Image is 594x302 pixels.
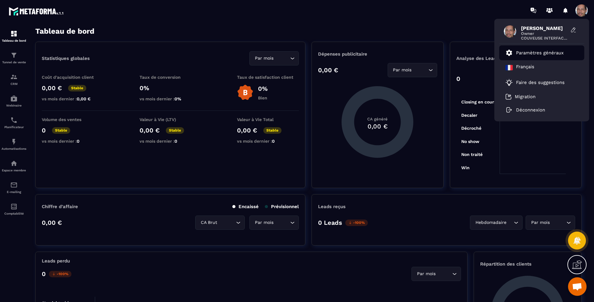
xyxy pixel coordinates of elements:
div: Search for option [470,216,523,230]
p: Volume des ventes [42,117,104,122]
p: 0 [42,270,46,278]
img: formation [10,30,18,37]
img: automations [10,160,18,167]
p: vs mois dernier : [42,96,104,101]
p: vs mois dernier : [237,139,299,144]
p: Statistiques globales [42,56,90,61]
p: 0,00 € [42,84,62,92]
span: Par mois [415,271,437,277]
p: Répartition des clients [480,261,575,267]
p: E-mailing [2,190,26,194]
tspan: Decaler [461,113,477,118]
p: Taux de satisfaction client [237,75,299,80]
p: vs mois dernier : [140,96,201,101]
span: 0 [77,139,80,144]
div: Search for option [195,216,245,230]
a: automationsautomationsEspace membre [2,155,26,177]
a: emailemailE-mailing [2,177,26,198]
p: 0 [42,127,46,134]
a: automationsautomationsAutomatisations [2,133,26,155]
p: Français [516,64,534,71]
a: Faire des suggestions [506,79,570,86]
tspan: Win [461,165,470,170]
p: 0,00 € [237,127,257,134]
span: Owner [521,31,567,36]
img: automations [10,138,18,145]
span: 0 [174,139,177,144]
div: Search for option [249,216,299,230]
img: scheduler [10,116,18,124]
input: Search for option [437,271,451,277]
input: Search for option [275,55,289,62]
p: 0 [456,75,460,82]
div: Search for option [388,63,437,77]
input: Search for option [508,219,512,226]
p: Encaissé [232,204,259,209]
p: Stable [166,127,184,134]
p: Faire des suggestions [516,80,565,85]
p: Chiffre d’affaire [42,204,78,209]
p: -100% [345,220,368,226]
p: Analyse des Leads [456,56,516,61]
a: formationformationTableau de bord [2,25,26,47]
p: Paramètres généraux [516,50,564,56]
p: Stable [68,85,86,91]
p: Migration [515,94,536,99]
p: Prévisionnel [265,204,299,209]
img: formation [10,73,18,81]
p: Leads reçus [318,204,346,209]
input: Search for option [275,219,289,226]
p: Comptabilité [2,212,26,215]
p: Espace membre [2,169,26,172]
img: b-badge-o.b3b20ee6.svg [237,84,253,101]
img: formation [10,52,18,59]
p: vs mois dernier : [42,139,104,144]
a: Paramètres généraux [506,49,564,57]
a: formationformationCRM [2,69,26,90]
a: automationsautomationsWebinaire [2,90,26,112]
span: CA Brut [199,219,218,226]
p: Dépenses publicitaire [318,51,437,57]
p: 0% [258,85,268,92]
p: 0,00 € [318,66,338,74]
h3: Tableau de bord [35,27,94,36]
p: Stable [52,127,70,134]
input: Search for option [413,67,427,73]
img: logo [9,6,64,17]
p: vs mois dernier : [140,139,201,144]
img: email [10,181,18,189]
tspan: No show [461,139,480,144]
a: accountantaccountantComptabilité [2,198,26,220]
span: 0 [272,139,275,144]
div: Search for option [526,216,575,230]
span: 0,00 € [77,96,91,101]
span: COUVEUSE INTERFACE - MAKING-ARTLIFE [521,36,567,40]
img: accountant [10,203,18,210]
img: automations [10,95,18,102]
p: Valeur à Vie Total [237,117,299,122]
span: Par mois [253,219,275,226]
span: Par mois [530,219,551,226]
tspan: Décroché [461,126,481,131]
p: 0 Leads [318,219,342,226]
p: Planificateur [2,125,26,129]
p: Tunnel de vente [2,61,26,64]
input: Search for option [551,219,565,226]
a: Migration [506,94,536,100]
p: Stable [263,127,282,134]
a: formationformationTunnel de vente [2,47,26,69]
p: Leads perdu [42,258,70,264]
span: Hebdomadaire [474,219,508,226]
span: Par mois [392,67,413,73]
a: Ouvrir le chat [568,277,587,296]
p: CRM [2,82,26,86]
p: Déconnexion [516,107,545,113]
p: Tableau de bord [2,39,26,42]
p: 0% [140,84,201,92]
p: Valeur à Vie (LTV) [140,117,201,122]
p: 0,00 € [42,219,62,226]
p: Automatisations [2,147,26,150]
p: Webinaire [2,104,26,107]
p: 0,00 € [140,127,160,134]
p: Coût d'acquisition client [42,75,104,80]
